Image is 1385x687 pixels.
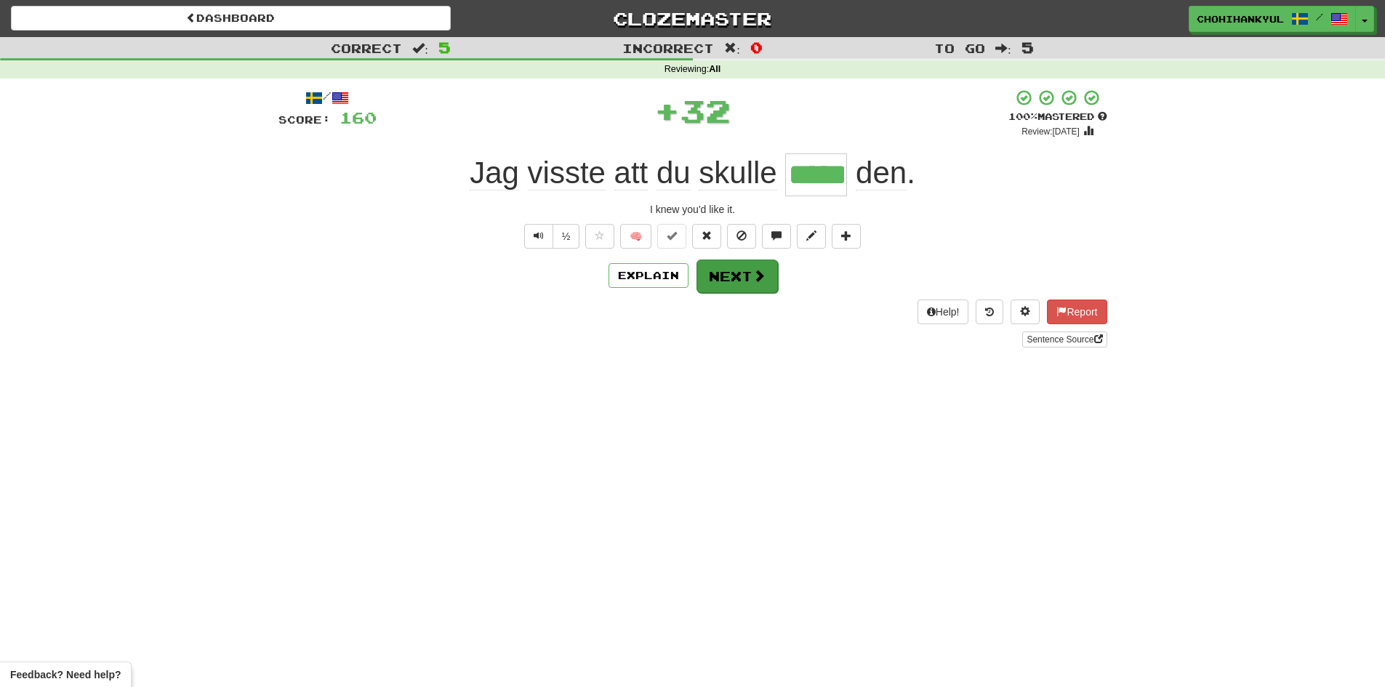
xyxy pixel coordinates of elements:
[473,6,912,31] a: Clozemaster
[657,224,686,249] button: Set this sentence to 100% Mastered (alt+m)
[654,89,680,132] span: +
[11,6,451,31] a: Dashboard
[609,263,689,288] button: Explain
[524,224,553,249] button: Play sentence audio (ctl+space)
[995,42,1011,55] span: :
[762,224,791,249] button: Discuss sentence (alt+u)
[1047,300,1107,324] button: Report
[438,39,451,56] span: 5
[657,156,691,190] span: du
[614,156,649,190] span: att
[918,300,969,324] button: Help!
[727,224,756,249] button: Ignore sentence (alt+i)
[585,224,614,249] button: Favorite sentence (alt+f)
[856,156,907,190] span: den
[847,156,915,190] span: .
[832,224,861,249] button: Add to collection (alt+a)
[680,92,731,129] span: 32
[620,224,651,249] button: 🧠
[934,41,985,55] span: To go
[1021,126,1080,137] small: Review: [DATE]
[699,156,776,190] span: skulle
[724,42,740,55] span: :
[10,667,121,682] span: Open feedback widget
[709,64,720,74] strong: All
[750,39,763,56] span: 0
[692,224,721,249] button: Reset to 0% Mastered (alt+r)
[412,42,428,55] span: :
[622,41,714,55] span: Incorrect
[521,224,580,249] div: Text-to-speech controls
[278,89,377,107] div: /
[1197,12,1284,25] span: ChohiHanKyul
[331,41,402,55] span: Correct
[470,156,519,190] span: Jag
[553,224,580,249] button: ½
[1316,12,1323,22] span: /
[1021,39,1034,56] span: 5
[976,300,1003,324] button: Round history (alt+y)
[1008,111,1037,122] span: 100 %
[1189,6,1356,32] a: ChohiHanKyul /
[340,108,377,126] span: 160
[278,113,331,126] span: Score:
[696,260,778,293] button: Next
[528,156,606,190] span: visste
[1022,332,1107,347] a: Sentence Source
[278,202,1107,217] div: I knew you'd like it.
[797,224,826,249] button: Edit sentence (alt+d)
[1008,111,1107,124] div: Mastered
